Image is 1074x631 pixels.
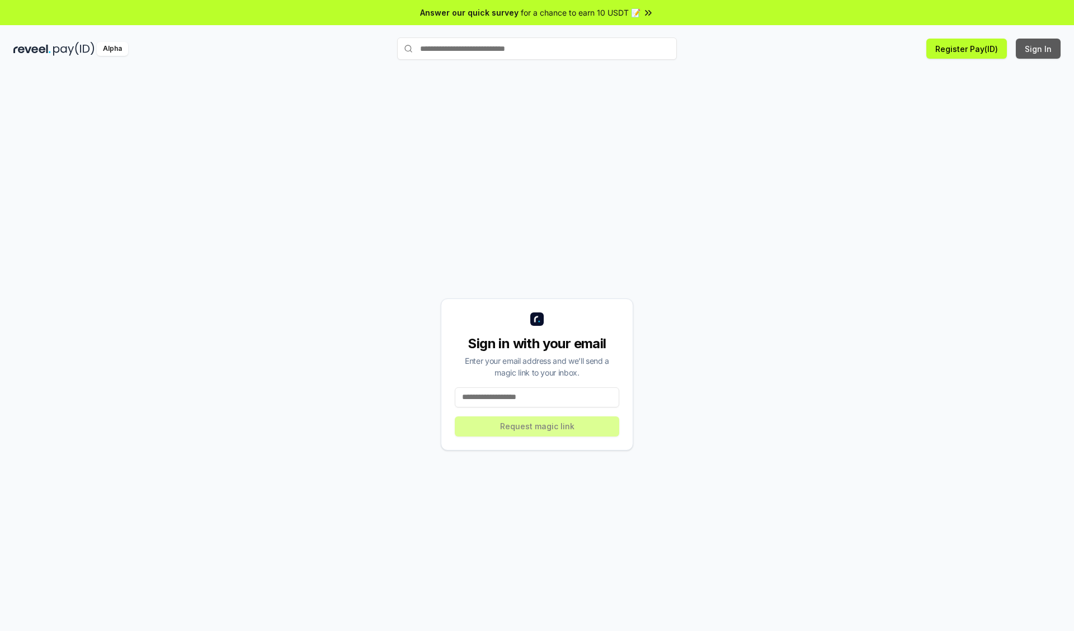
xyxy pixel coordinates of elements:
[521,7,640,18] span: for a chance to earn 10 USDT 📝
[53,42,95,56] img: pay_id
[97,42,128,56] div: Alpha
[530,312,544,326] img: logo_small
[13,42,51,56] img: reveel_dark
[455,335,619,353] div: Sign in with your email
[420,7,519,18] span: Answer our quick survey
[926,39,1007,59] button: Register Pay(ID)
[455,355,619,378] div: Enter your email address and we’ll send a magic link to your inbox.
[1016,39,1061,59] button: Sign In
